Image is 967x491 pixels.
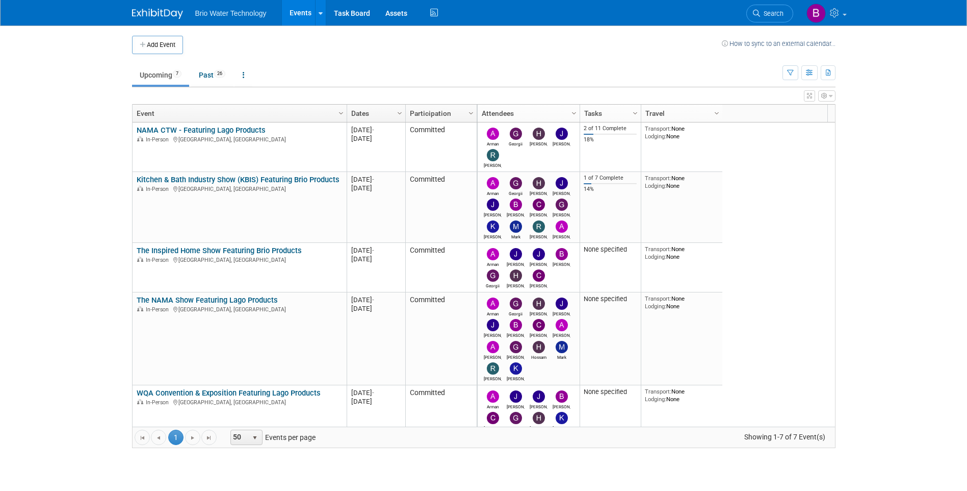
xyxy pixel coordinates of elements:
img: James Kang [510,390,522,403]
span: Column Settings [467,109,475,117]
div: [DATE] [351,304,401,313]
div: Georgii Tsatrian [507,424,525,431]
div: None None [645,388,718,403]
span: Transport: [645,245,671,253]
img: Brandye Gahagan [556,248,568,260]
a: Tasks [584,105,634,122]
a: NAMA CTW - Featuring Lago Products [137,126,266,135]
span: 50 [231,430,248,445]
div: [GEOGRAPHIC_DATA], [GEOGRAPHIC_DATA] [137,255,342,264]
span: In-Person [146,306,172,313]
a: How to sync to an external calendar... [722,40,835,47]
img: Arturo Martinovich [487,341,499,353]
span: Transport: [645,388,671,395]
span: 26 [214,70,225,78]
div: Harry Mesak [507,282,525,288]
span: Lodging: [645,253,666,260]
div: None specified [584,245,637,254]
div: James Park [530,403,547,409]
span: Column Settings [337,109,345,117]
div: Angela Moyano [553,331,570,338]
img: Brandye Gahagan [806,4,826,23]
td: Committed [405,292,477,385]
td: Committed [405,385,477,456]
a: Column Settings [568,105,580,120]
div: [DATE] [351,246,401,255]
div: Georgii Tsatrian [507,189,525,196]
span: Go to the previous page [154,434,163,442]
span: Brio Water Technology [195,9,267,17]
div: Brandye Gahagan [553,403,570,409]
a: Upcoming7 [132,65,189,85]
img: James Kang [556,128,568,140]
span: Showing 1-7 of 7 Event(s) [735,430,834,444]
div: James Kang [507,260,525,267]
a: Kitchen & Bath Industry Show (KBIS) Featuring Brio Products [137,175,339,184]
div: Cynthia Mendoza [484,424,502,431]
span: Transport: [645,125,671,132]
img: Mark Melkonian [556,341,568,353]
span: - [372,126,374,134]
div: Cynthia Mendoza [530,211,547,217]
a: Go to the first page [135,430,150,445]
span: Go to the first page [138,434,146,442]
span: Lodging: [645,182,666,189]
a: Dates [351,105,399,122]
div: [DATE] [351,134,401,143]
img: Georgii Tsatrian [510,412,522,424]
div: Harry Mesak [530,189,547,196]
div: [GEOGRAPHIC_DATA], [GEOGRAPHIC_DATA] [137,184,342,193]
span: Go to the next page [189,434,197,442]
div: Harry Mesak [530,310,547,316]
div: [GEOGRAPHIC_DATA], [GEOGRAPHIC_DATA] [137,135,342,143]
div: None specified [584,295,637,303]
div: [DATE] [351,388,401,397]
span: In-Person [146,136,172,143]
img: James Kang [510,248,522,260]
div: Arman Melkonian [484,260,502,267]
span: - [372,296,374,304]
div: Brandye Gahagan [507,211,525,217]
div: James Park [530,260,547,267]
span: Column Settings [631,109,639,117]
a: Participation [410,105,470,122]
div: Georgii Tsatrian [507,310,525,316]
div: [DATE] [351,175,401,184]
img: Georgii Tsatrian [510,298,522,310]
a: Go to the next page [185,430,200,445]
a: Go to the previous page [151,430,166,445]
span: Transport: [645,295,671,302]
button: Add Event [132,36,183,54]
span: In-Person [146,257,172,263]
img: Harry Mesak [533,128,545,140]
img: Georgii Tsatrian [487,269,499,282]
div: Arman Melkonian [484,140,502,146]
div: Cynthia Mendoza [530,331,547,338]
div: [DATE] [351,255,401,263]
div: None None [645,175,718,189]
img: In-Person Event [137,136,143,141]
a: Attendees [482,105,573,122]
div: None None [645,245,718,260]
div: [DATE] [351,184,401,192]
img: Arman Melkonian [487,248,499,260]
a: Go to the last page [201,430,217,445]
div: Mark Melkonian [507,233,525,239]
img: ExhibitDay [132,9,183,19]
img: Mark Melkonian [510,220,522,233]
span: - [372,176,374,183]
img: James Park [487,319,499,331]
div: Mark Melkonian [553,353,570,360]
div: Angela Moyano [553,233,570,239]
img: James Park [487,199,499,211]
div: Georgii Tsatrian [507,140,525,146]
div: Arturo Martinovich [484,353,502,360]
img: Arman Melkonian [487,390,499,403]
a: Column Settings [711,105,722,120]
div: James Park [484,211,502,217]
div: Brandye Gahagan [553,260,570,267]
img: Ryan McMillin [487,149,499,161]
span: Events per page [217,430,326,445]
img: Harry Mesak [533,412,545,424]
img: Hossam El Rafie [533,341,545,353]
